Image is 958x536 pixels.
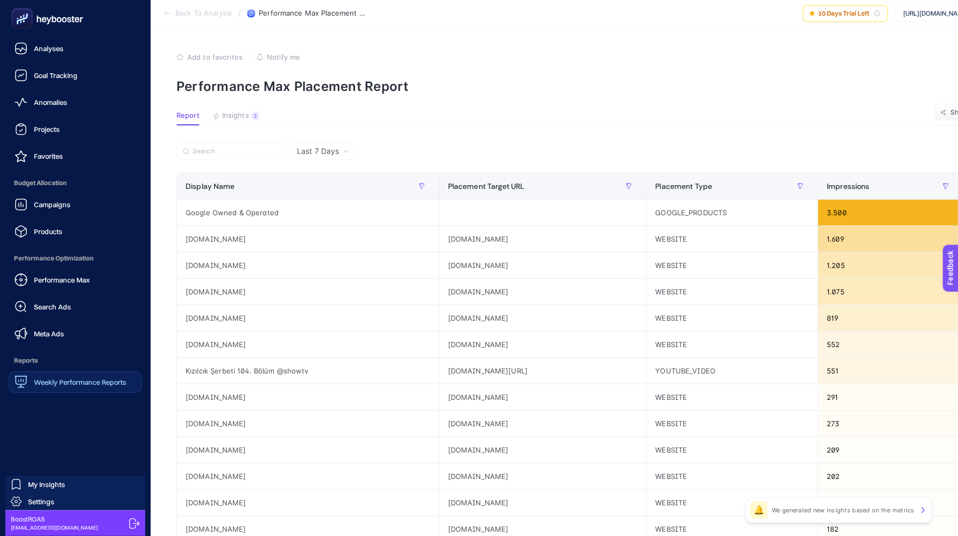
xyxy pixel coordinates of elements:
[222,111,249,120] span: Insights
[175,9,232,18] span: Back To Analysis
[177,490,439,516] div: [DOMAIN_NAME]
[34,152,63,160] span: Favorites
[177,437,439,463] div: [DOMAIN_NAME]
[11,515,98,524] span: BoostROAS
[34,125,60,133] span: Projects
[177,200,439,225] div: Google Owned & Operated
[647,200,818,225] div: GOOGLE_PRODUCTS
[177,411,439,436] div: [DOMAIN_NAME]
[827,182,870,191] span: Impressions
[772,506,914,514] p: We generated new insights based on the metrics
[187,53,243,61] span: Add to favorites
[34,227,62,236] span: Products
[177,226,439,252] div: [DOMAIN_NAME]
[647,490,818,516] div: WEBSITE
[439,279,647,305] div: [DOMAIN_NAME]
[655,182,712,191] span: Placement Type
[647,358,818,384] div: YOUTUBE_VIDEO
[186,182,235,191] span: Display Name
[9,38,142,59] a: Analyses
[439,411,647,436] div: [DOMAIN_NAME]
[177,332,439,357] div: [DOMAIN_NAME]
[9,350,142,371] span: Reports
[439,332,647,357] div: [DOMAIN_NAME]
[439,490,647,516] div: [DOMAIN_NAME]
[9,145,142,167] a: Favorites
[647,332,818,357] div: WEBSITE
[34,200,70,209] span: Campaigns
[297,146,339,157] span: Last 7 Days
[750,502,768,519] div: 🔔
[177,252,439,278] div: [DOMAIN_NAME]
[34,71,77,80] span: Goal Tracking
[28,497,54,506] span: Settings
[647,411,818,436] div: WEBSITE
[11,524,98,532] span: [EMAIL_ADDRESS][DOMAIN_NAME]
[177,279,439,305] div: [DOMAIN_NAME]
[9,296,142,318] a: Search Ads
[439,305,647,331] div: [DOMAIN_NAME]
[439,463,647,489] div: [DOMAIN_NAME]
[439,252,647,278] div: [DOMAIN_NAME]
[647,384,818,410] div: WEBSITE
[647,305,818,331] div: WEBSITE
[267,53,300,61] span: Notify me
[6,3,41,12] span: Feedback
[439,226,647,252] div: [DOMAIN_NAME]
[34,44,63,53] span: Analyses
[176,111,200,120] span: Report
[177,384,439,410] div: [DOMAIN_NAME]
[34,329,64,338] span: Meta Ads
[9,248,142,269] span: Performance Optimization
[177,305,439,331] div: [DOMAIN_NAME]
[647,279,818,305] div: WEBSITE
[34,302,71,311] span: Search Ads
[9,91,142,113] a: Anomalies
[177,463,439,489] div: [DOMAIN_NAME]
[34,276,90,284] span: Performance Max
[9,172,142,194] span: Budget Allocation
[177,358,439,384] div: Kızılcık Şerbeti 104. Bölüm @showtv
[9,371,142,393] a: Weekly Performance Reports
[647,463,818,489] div: WEBSITE
[28,480,65,489] span: My Insights
[5,476,145,493] a: My Insights
[193,147,278,156] input: Search
[34,98,67,107] span: Anomalies
[9,118,142,140] a: Projects
[9,269,142,291] a: Performance Max
[256,53,300,61] button: Notify me
[448,182,524,191] span: Placement Target URL
[9,221,142,242] a: Products
[251,111,259,120] div: 3
[238,9,241,17] span: /
[5,493,145,510] a: Settings
[439,437,647,463] div: [DOMAIN_NAME]
[259,9,366,18] span: Performance Max Placement Report
[9,65,142,86] a: Goal Tracking
[9,323,142,344] a: Meta Ads
[34,378,126,386] span: Weekly Performance Reports
[647,226,818,252] div: WEBSITE
[647,437,818,463] div: WEBSITE
[176,53,243,61] button: Add to favorites
[439,384,647,410] div: [DOMAIN_NAME]
[439,358,647,384] div: [DOMAIN_NAME][URL]
[647,252,818,278] div: WEBSITE
[9,194,142,215] a: Campaigns
[819,9,870,18] span: 10 Days Trial Left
